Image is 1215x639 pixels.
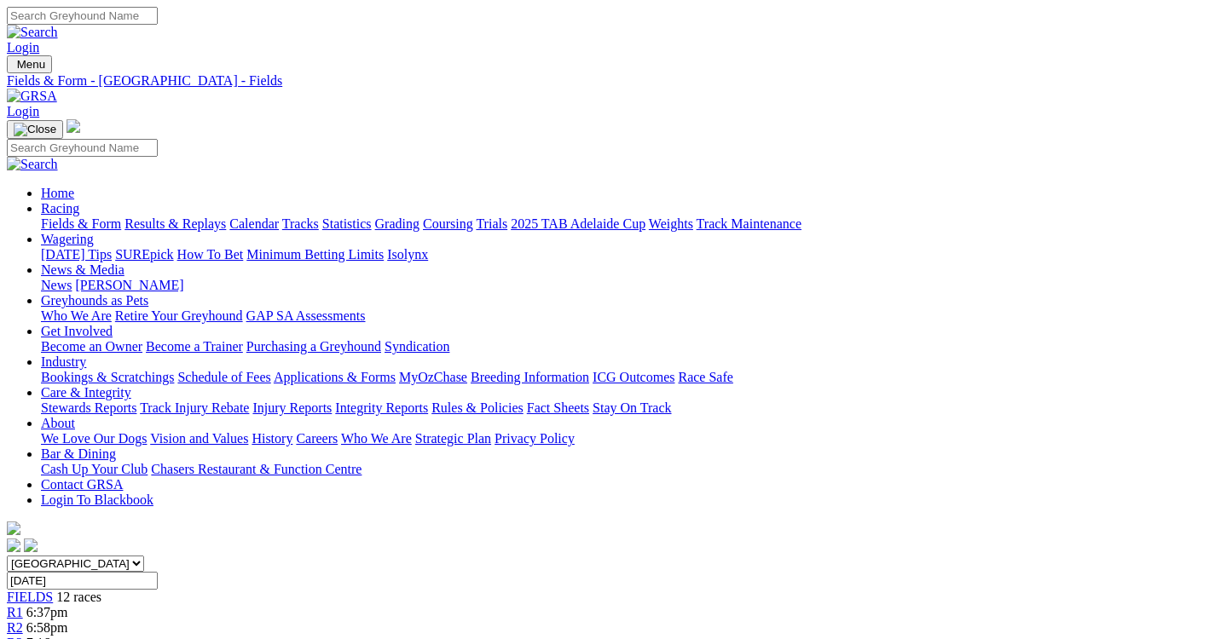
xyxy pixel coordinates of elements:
[14,123,56,136] img: Close
[322,216,372,231] a: Statistics
[7,139,158,157] input: Search
[7,157,58,172] img: Search
[67,119,80,133] img: logo-grsa-white.png
[296,431,338,446] a: Careers
[678,370,732,384] a: Race Safe
[399,370,467,384] a: MyOzChase
[124,216,226,231] a: Results & Replays
[7,104,39,118] a: Login
[274,370,396,384] a: Applications & Forms
[375,216,419,231] a: Grading
[41,477,123,492] a: Contact GRSA
[41,354,86,369] a: Industry
[7,120,63,139] button: Toggle navigation
[17,58,45,71] span: Menu
[471,370,589,384] a: Breeding Information
[246,308,366,323] a: GAP SA Assessments
[41,308,112,323] a: Who We Are
[41,278,1208,293] div: News & Media
[7,572,158,590] input: Select date
[41,308,1208,324] div: Greyhounds as Pets
[7,538,20,552] img: facebook.svg
[177,370,270,384] a: Schedule of Fees
[41,232,94,246] a: Wagering
[26,605,68,619] span: 6:37pm
[41,247,1208,262] div: Wagering
[41,400,1208,416] div: Care & Integrity
[252,431,292,446] a: History
[7,73,1208,89] a: Fields & Form - [GEOGRAPHIC_DATA] - Fields
[41,385,131,400] a: Care & Integrity
[649,216,693,231] a: Weights
[41,400,136,415] a: Stewards Reports
[56,590,101,604] span: 12 races
[41,278,72,292] a: News
[41,262,124,277] a: News & Media
[476,216,507,231] a: Trials
[41,431,147,446] a: We Love Our Dogs
[151,462,362,476] a: Chasers Restaurant & Function Centre
[41,431,1208,446] div: About
[697,216,801,231] a: Track Maintenance
[7,55,52,73] button: Toggle navigation
[41,324,113,338] a: Get Involved
[26,620,68,635] span: 6:58pm
[24,538,38,552] img: twitter.svg
[495,431,575,446] a: Privacy Policy
[41,462,1208,477] div: Bar & Dining
[593,400,671,415] a: Stay On Track
[527,400,589,415] a: Fact Sheets
[41,370,1208,385] div: Industry
[7,40,39,55] a: Login
[246,247,384,262] a: Minimum Betting Limits
[246,339,381,354] a: Purchasing a Greyhound
[423,216,473,231] a: Coursing
[7,590,53,604] a: FIELDS
[7,25,58,40] img: Search
[146,339,243,354] a: Become a Trainer
[177,247,244,262] a: How To Bet
[7,605,23,619] a: R1
[75,278,183,292] a: [PERSON_NAME]
[140,400,249,415] a: Track Injury Rebate
[387,247,428,262] a: Isolynx
[41,293,148,308] a: Greyhounds as Pets
[511,216,645,231] a: 2025 TAB Adelaide Cup
[593,370,674,384] a: ICG Outcomes
[150,431,248,446] a: Vision and Values
[115,308,243,323] a: Retire Your Greyhound
[41,446,116,461] a: Bar & Dining
[41,462,148,476] a: Cash Up Your Club
[41,339,142,354] a: Become an Owner
[415,431,491,446] a: Strategic Plan
[229,216,279,231] a: Calendar
[335,400,428,415] a: Integrity Reports
[41,201,79,216] a: Racing
[41,492,153,507] a: Login To Blackbook
[7,620,23,635] a: R2
[385,339,449,354] a: Syndication
[7,7,158,25] input: Search
[41,216,1208,232] div: Racing
[341,431,412,446] a: Who We Are
[7,521,20,535] img: logo-grsa-white.png
[252,400,332,415] a: Injury Reports
[41,216,121,231] a: Fields & Form
[41,339,1208,354] div: Get Involved
[41,186,74,200] a: Home
[282,216,319,231] a: Tracks
[431,400,524,415] a: Rules & Policies
[7,89,57,104] img: GRSA
[41,416,75,430] a: About
[115,247,173,262] a: SUREpick
[41,370,174,384] a: Bookings & Scratchings
[41,247,112,262] a: [DATE] Tips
